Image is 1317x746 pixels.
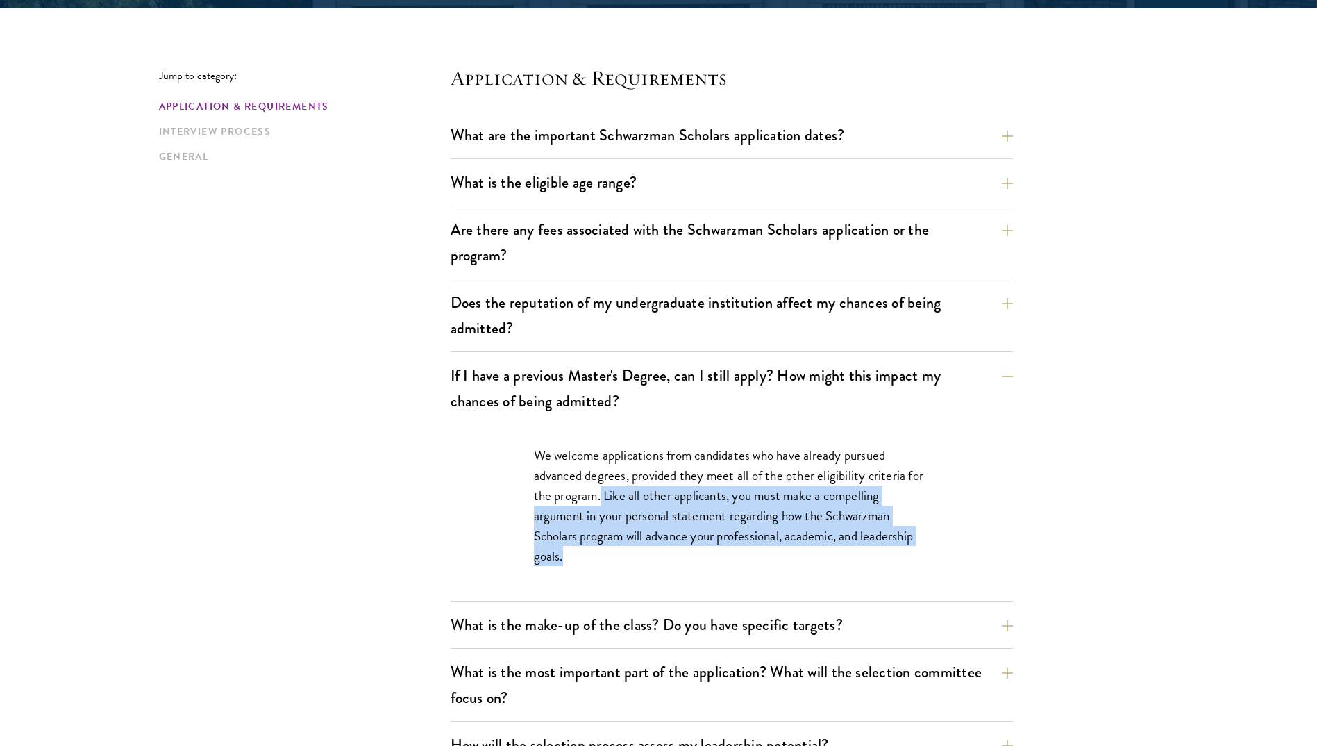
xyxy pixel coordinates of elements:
p: Jump to category: [159,69,451,82]
button: If I have a previous Master's Degree, can I still apply? How might this impact my chances of bein... [451,360,1013,417]
p: We welcome applications from candidates who have already pursued advanced degrees, provided they ... [534,445,930,566]
a: Application & Requirements [159,99,442,114]
button: What is the eligible age range? [451,167,1013,198]
a: Interview Process [159,124,442,139]
button: Does the reputation of my undergraduate institution affect my chances of being admitted? [451,287,1013,344]
button: Are there any fees associated with the Schwarzman Scholars application or the program? [451,214,1013,271]
button: What is the most important part of the application? What will the selection committee focus on? [451,656,1013,713]
a: General [159,149,442,164]
h4: Application & Requirements [451,64,1013,92]
button: What are the important Schwarzman Scholars application dates? [451,119,1013,151]
button: What is the make-up of the class? Do you have specific targets? [451,609,1013,640]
